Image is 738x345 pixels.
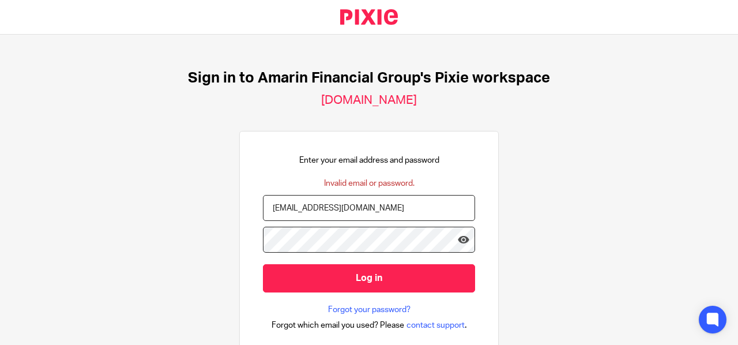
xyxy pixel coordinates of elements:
h1: Sign in to Amarin Financial Group's Pixie workspace [188,69,550,87]
span: contact support [406,320,465,331]
div: Invalid email or password. [324,178,415,189]
input: name@example.com [263,195,475,221]
h2: [DOMAIN_NAME] [321,93,417,108]
div: . [272,318,467,332]
input: Log in [263,264,475,292]
a: Forgot your password? [328,304,411,316]
p: Enter your email address and password [299,155,439,166]
span: Forgot which email you used? Please [272,320,404,331]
